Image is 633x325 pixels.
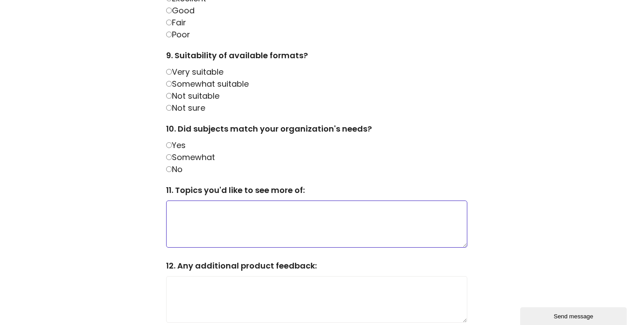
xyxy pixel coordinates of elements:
[166,154,172,160] input: Somewhat
[166,66,223,77] label: Very suitable
[166,184,467,201] label: 11. Topics you'd like to see more of:
[166,164,183,175] label: No
[166,166,172,172] input: No
[166,81,172,87] input: Somewhat suitable
[520,305,629,325] iframe: chat widget
[166,140,186,151] label: Yes
[166,93,172,99] input: Not suitable
[166,102,205,113] label: Not sure
[166,123,467,139] label: 10. Did subjects match your organization's needs?
[166,260,467,276] label: 12. Any additional product feedback:
[166,17,186,28] label: Fair
[166,78,249,89] label: Somewhat suitable
[166,142,172,148] input: Yes
[166,152,215,163] label: Somewhat
[166,8,172,13] input: Good
[166,49,467,66] label: 9. Suitability of available formats?
[166,32,172,37] input: Poor
[166,90,219,101] label: Not suitable
[166,105,172,111] input: Not sure
[166,5,195,16] label: Good
[166,20,172,25] input: Fair
[166,69,172,75] input: Very suitable
[166,29,190,40] label: Poor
